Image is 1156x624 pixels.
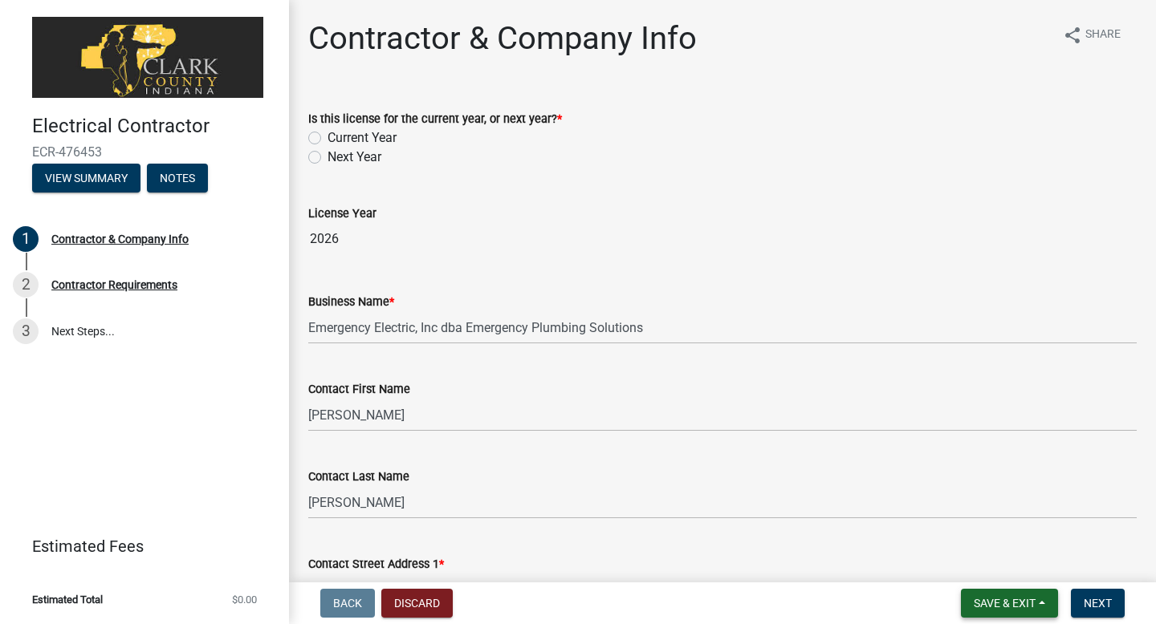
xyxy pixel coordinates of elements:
[32,594,103,605] span: Estimated Total
[13,318,39,344] div: 3
[1050,19,1134,51] button: shareShare
[308,559,444,570] label: Contact Street Address 1
[232,594,257,605] span: $0.00
[32,144,257,160] span: ECR-476453
[308,209,377,220] label: License Year
[51,233,189,245] div: Contractor & Company Info
[328,148,381,167] label: Next Year
[13,530,263,562] a: Estimated Fees
[308,472,409,483] label: Contact Last Name
[1085,26,1121,45] span: Share
[13,272,39,298] div: 2
[308,19,697,58] h1: Contractor & Company Info
[1084,597,1112,610] span: Next
[1063,26,1082,45] i: share
[147,164,208,192] button: Notes
[32,172,140,185] wm-modal-confirm: Summary
[308,384,410,395] label: Contact First Name
[32,115,276,138] h4: Electrical Contractor
[32,164,140,192] button: View Summary
[51,279,177,290] div: Contractor Requirements
[333,597,362,610] span: Back
[308,114,562,125] label: Is this license for the current year, or next year?
[13,226,39,252] div: 1
[381,589,453,618] button: Discard
[961,589,1058,618] button: Save & Exit
[308,297,394,308] label: Business Name
[32,17,263,98] img: Clark County, Indiana
[320,589,375,618] button: Back
[328,128,397,148] label: Current Year
[147,172,208,185] wm-modal-confirm: Notes
[974,597,1036,610] span: Save & Exit
[1071,589,1125,618] button: Next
